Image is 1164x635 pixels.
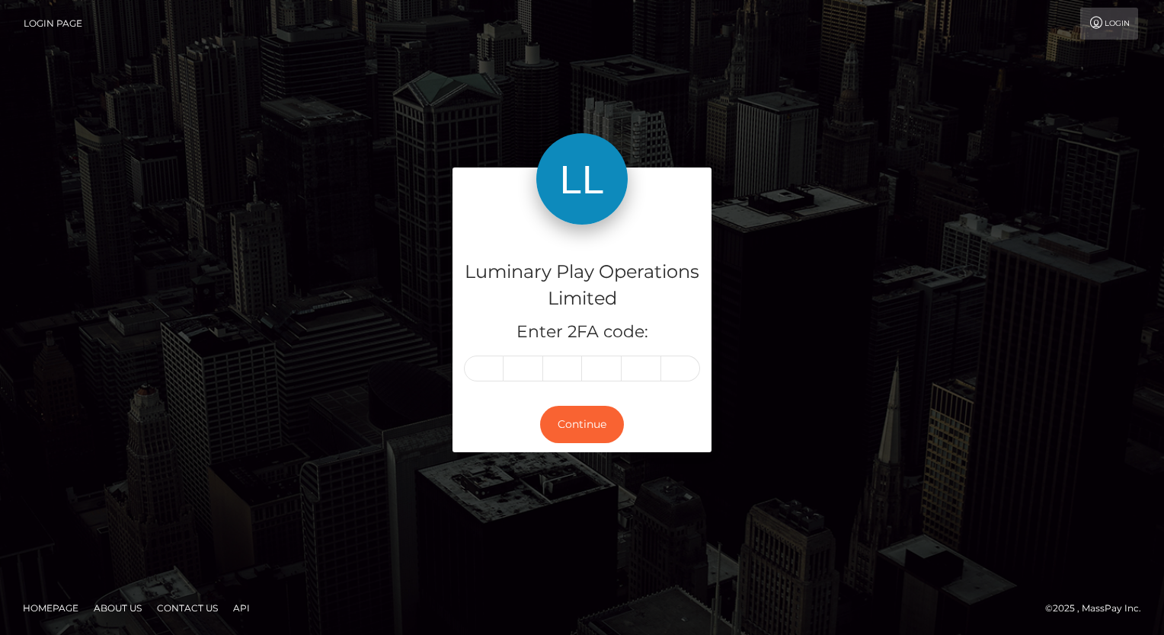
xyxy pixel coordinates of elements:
a: API [227,596,256,620]
a: About Us [88,596,148,620]
a: Homepage [17,596,85,620]
button: Continue [540,406,624,443]
div: © 2025 , MassPay Inc. [1045,600,1153,617]
h5: Enter 2FA code: [464,321,700,344]
img: Luminary Play Operations Limited [536,133,628,225]
a: Login [1080,8,1138,40]
a: Contact Us [151,596,224,620]
h4: Luminary Play Operations Limited [464,259,700,312]
a: Login Page [24,8,82,40]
